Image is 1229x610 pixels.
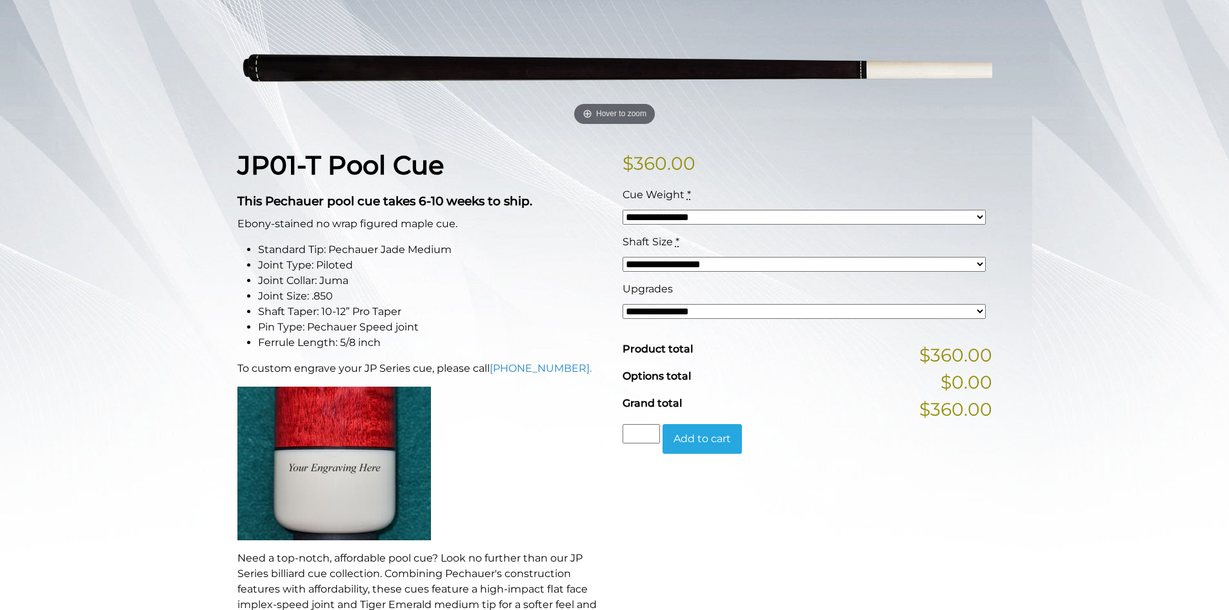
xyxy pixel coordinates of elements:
[623,188,684,201] span: Cue Weight
[258,335,607,351] li: Ferrule Length: 5/8 inch
[623,152,634,174] span: $
[623,343,693,355] span: Product total
[623,424,660,443] input: Product quantity
[623,236,673,248] span: Shaft Size
[623,370,691,382] span: Options total
[237,194,532,208] strong: This Pechauer pool cue takes 6-10 weeks to ship.
[663,424,742,454] button: Add to cart
[237,387,431,540] img: An image of a cue butt with the words "YOUR ENGRAVING HERE".
[237,149,444,181] strong: JP01-T Pool Cue
[623,152,695,174] bdi: 360.00
[258,273,607,289] li: Joint Collar: Juma
[687,188,691,201] abbr: required
[258,320,607,335] li: Pin Type: Pechauer Speed joint
[919,396,992,423] span: $360.00
[237,4,992,130] a: Hover to zoom
[258,242,607,258] li: Standard Tip: Pechauer Jade Medium
[941,369,992,396] span: $0.00
[675,236,679,248] abbr: required
[237,4,992,130] img: jp01-T-1.png
[623,397,682,409] span: Grand total
[258,289,607,304] li: Joint Size: .850
[919,341,992,369] span: $360.00
[237,361,607,376] p: To custom engrave your JP Series cue, please call
[623,283,673,295] span: Upgrades
[258,304,607,320] li: Shaft Taper: 10-12” Pro Taper
[490,362,592,374] a: [PHONE_NUMBER].
[237,216,607,232] p: Ebony-stained no wrap figured maple cue.
[258,258,607,273] li: Joint Type: Piloted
